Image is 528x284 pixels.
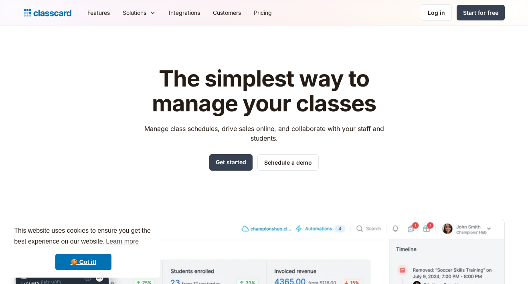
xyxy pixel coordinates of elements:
a: Log in [421,4,452,21]
a: dismiss cookie message [55,254,111,270]
div: Solutions [123,8,146,17]
a: Features [81,4,116,22]
div: Start for free [463,8,498,17]
a: Schedule a demo [257,154,319,171]
a: Get started [209,154,253,171]
a: Pricing [247,4,278,22]
div: Log in [428,8,445,17]
div: Solutions [116,4,162,22]
a: Customers [206,4,247,22]
span: This website uses cookies to ensure you get the best experience on our website. [14,226,153,248]
div: cookieconsent [6,218,160,278]
a: learn more about cookies [105,236,140,248]
p: Manage class schedules, drive sales online, and collaborate with your staff and students. [137,124,391,143]
a: Start for free [457,5,505,20]
a: Logo [24,7,71,18]
a: Integrations [162,4,206,22]
h1: The simplest way to manage your classes [137,66,391,116]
